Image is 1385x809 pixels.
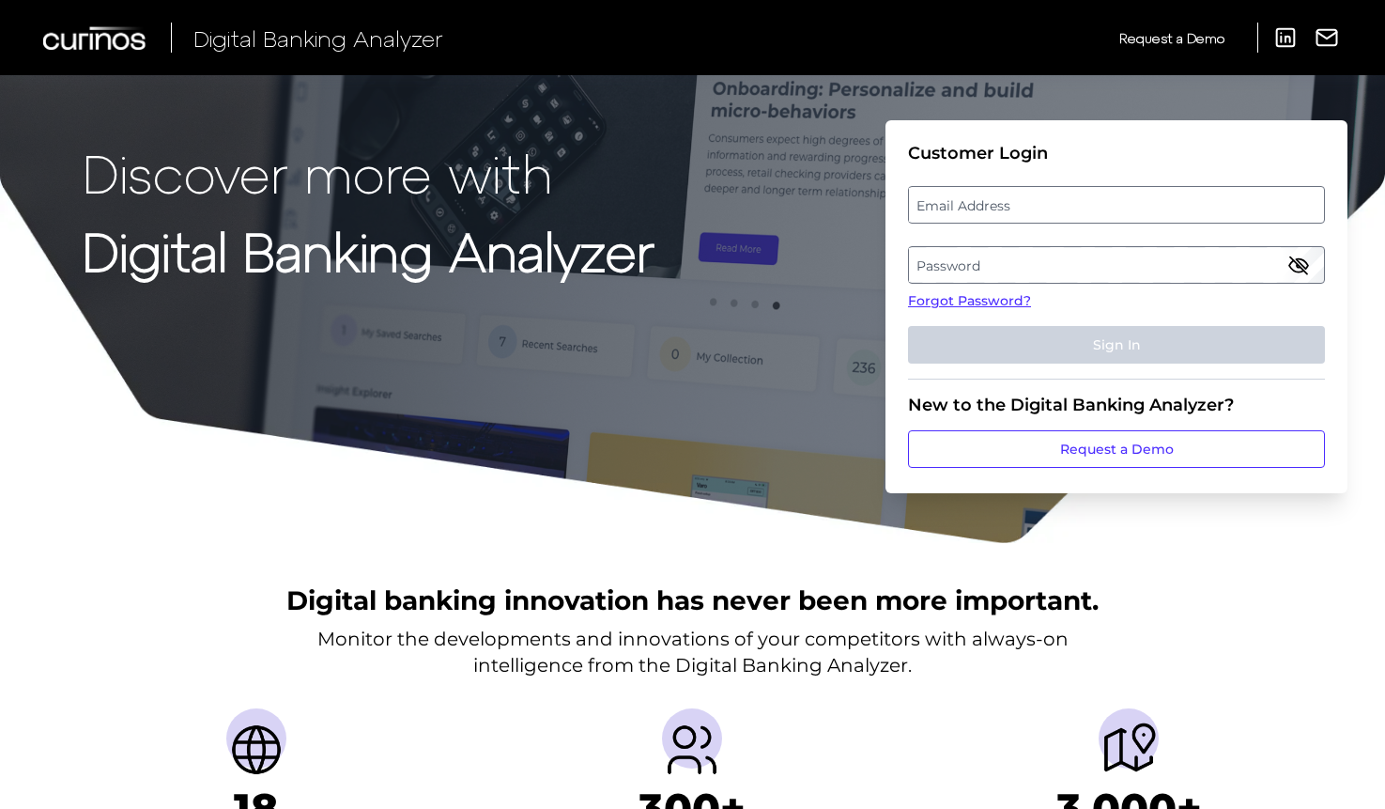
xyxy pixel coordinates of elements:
p: Discover more with [83,143,654,202]
a: Request a Demo [1119,23,1224,54]
button: Sign In [908,326,1325,364]
label: Password [909,248,1323,282]
h2: Digital banking innovation has never been more important. [286,583,1099,618]
label: Email Address [909,188,1323,222]
a: Request a Demo [908,430,1325,468]
strong: Digital Banking Analyzer [83,219,654,282]
span: Request a Demo [1119,30,1224,46]
img: Providers [662,720,722,780]
div: New to the Digital Banking Analyzer? [908,395,1325,415]
span: Digital Banking Analyzer [193,24,443,52]
img: Journeys [1099,720,1159,780]
p: Monitor the developments and innovations of your competitors with always-on intelligence from the... [317,626,1069,678]
div: Customer Login [908,143,1325,163]
img: Countries [226,720,286,780]
img: Curinos [43,26,148,50]
a: Forgot Password? [908,291,1325,311]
